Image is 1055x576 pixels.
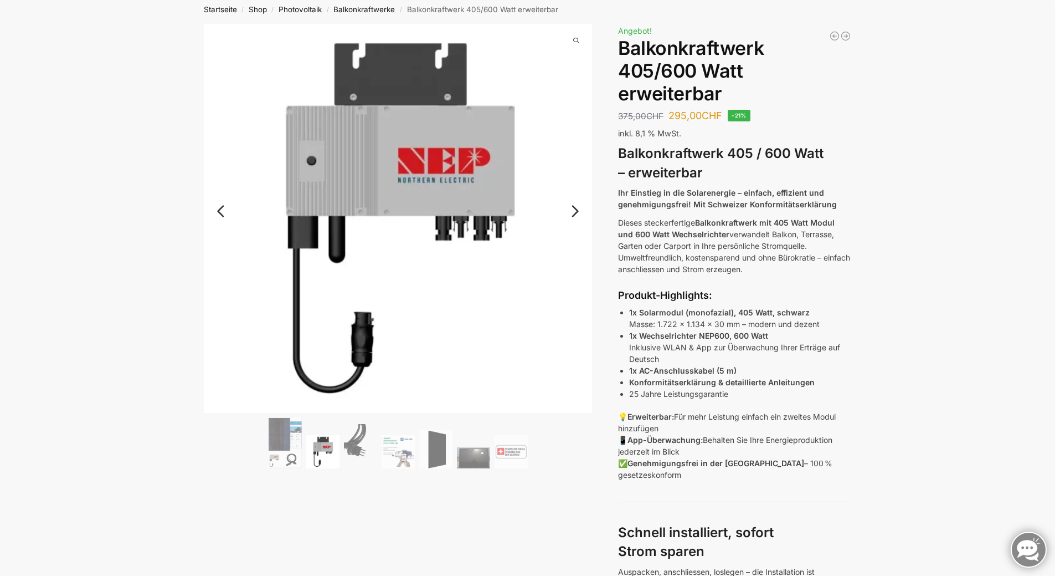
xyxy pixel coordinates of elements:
strong: Genehmigungsfrei in der [GEOGRAPHIC_DATA] [627,458,804,468]
a: Balkonkraftwerk 600/810 Watt Fullblack [829,30,840,42]
strong: Schnell installiert, sofort Strom sparen [618,524,774,560]
img: Balkonkraftwerk 405/600 Watt erweiterbar – Bild 4 [382,435,415,468]
img: Balkonkraftwerk 405/600 Watt erweiterbar – Bild 7 [495,435,528,468]
span: / [267,6,279,14]
img: Balkonkraftwerk 405/600 Watt erweiterbar 5 [592,24,981,542]
strong: Balkonkraftwerk 405 / 600 Watt – erweiterbar [618,145,824,181]
img: Anschlusskabel-3meter_schweizer-stecker [344,424,377,468]
bdi: 295,00 [668,110,722,121]
a: Balkonkraftwerke [333,5,395,14]
img: TommaTech Vorderseite [419,430,452,468]
strong: 1x AC-Anschlusskabel (5 m) [629,366,737,375]
a: Photovoltaik [279,5,322,14]
strong: Balkonkraftwerk mit 405 Watt Modul und 600 Watt Wechselrichter [618,218,835,239]
span: -21% [728,110,750,121]
bdi: 375,00 [618,111,663,121]
span: / [237,6,249,14]
p: Masse: 1.722 x 1.134 x 30 mm – modern und dezent [629,307,851,330]
h1: Balkonkraftwerk 405/600 Watt erweiterbar [618,37,851,105]
p: 💡 Für mehr Leistung einfach ein zweites Modul hinzufügen 📱 Behalten Sie Ihre Energieproduktion je... [618,411,851,481]
a: Shop [249,5,267,14]
img: Balkonkraftwerk 405/600 Watt erweiterbar – Bild 6 [457,447,490,468]
strong: 1x Wechselrichter NEP600, 600 Watt [629,331,768,340]
span: Angebot! [618,26,652,35]
strong: 1x Solarmodul (monofazial), 405 Watt, schwarz [629,308,810,317]
strong: Ihr Einstieg in die Solarenergie – einfach, effizient und genehmigungsfrei! Mit Schweizer Konform... [618,188,837,209]
strong: Produkt-Highlights: [618,289,712,301]
a: Mega Balkonkraftwerk 1780 Watt mit 2,7 kWh Speicher [840,30,851,42]
span: / [322,6,333,14]
span: inkl. 8,1 % MwSt. [618,129,681,138]
img: Nep 600 [306,435,339,468]
a: Startseite [204,5,237,14]
img: Steckerfertig Plug & Play mit 410 Watt [269,417,302,468]
strong: Konformitätserklärung & detaillierte Anleitungen [629,378,815,387]
span: / [395,6,406,14]
span: CHF [702,110,722,121]
li: 25 Jahre Leistungsgarantie [629,388,851,400]
p: Dieses steckerfertige verwandelt Balkon, Terrasse, Garten oder Carport in Ihre persönliche Stromq... [618,217,851,275]
img: Balkonkraftwerk 405/600 Watt erweiterbar 3 [204,24,593,413]
span: CHF [646,111,663,121]
strong: App-Überwachung: [627,435,703,445]
strong: Erweiterbar: [627,412,674,421]
p: Inklusive WLAN & App zur Überwachung Ihrer Erträge auf Deutsch [629,330,851,365]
